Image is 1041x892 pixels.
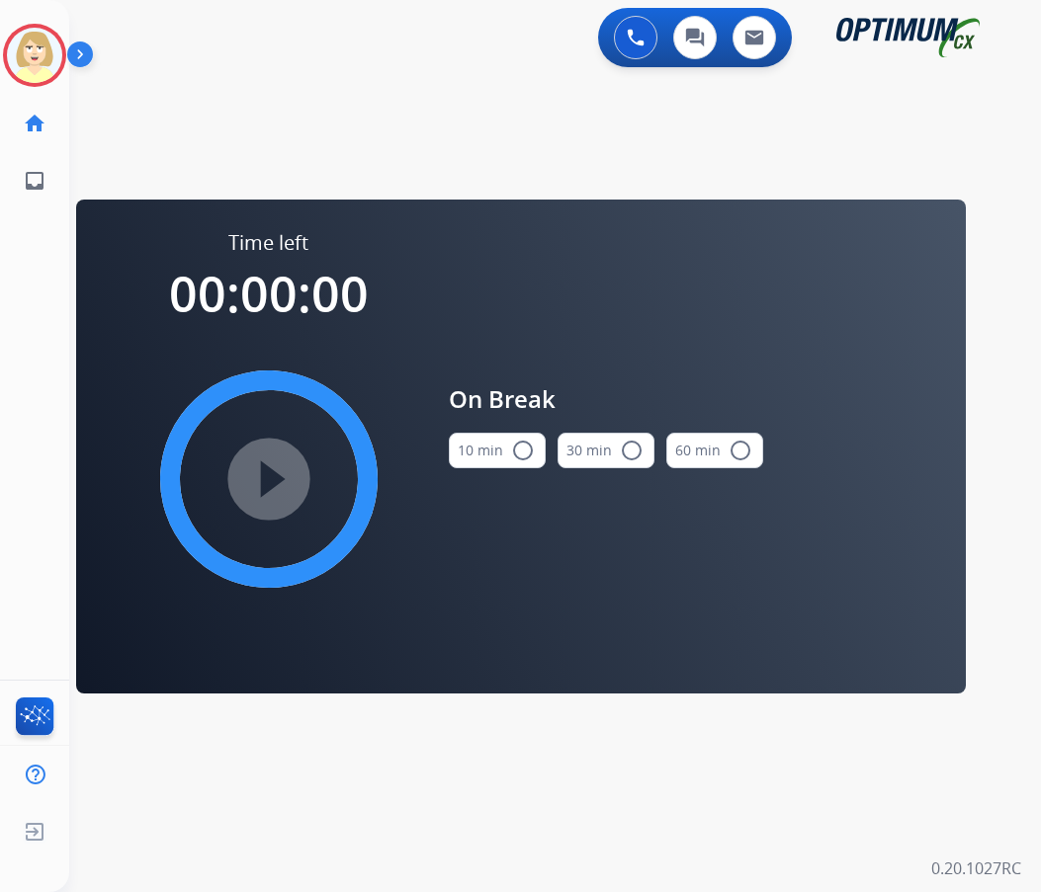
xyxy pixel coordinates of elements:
button: 60 min [666,433,763,468]
mat-icon: inbox [23,169,46,193]
mat-icon: radio_button_unchecked [620,439,644,462]
mat-icon: home [23,112,46,135]
button: 30 min [558,433,654,468]
button: 10 min [449,433,546,468]
span: On Break [449,381,763,417]
p: 0.20.1027RC [931,856,1021,880]
span: Time left [228,229,308,257]
mat-icon: radio_button_unchecked [729,439,752,462]
mat-icon: radio_button_unchecked [511,439,535,462]
img: avatar [7,28,62,83]
span: 00:00:00 [169,260,369,327]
